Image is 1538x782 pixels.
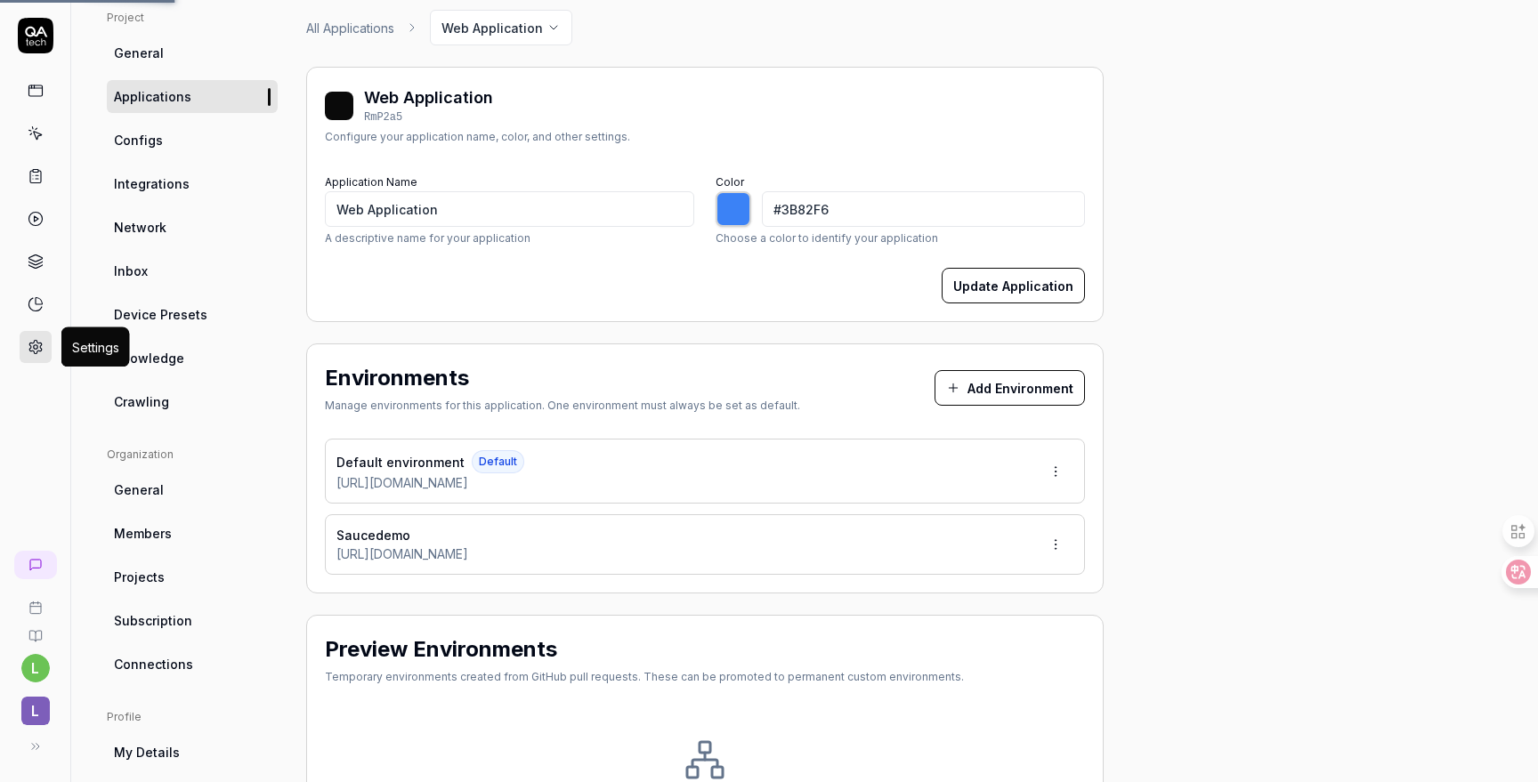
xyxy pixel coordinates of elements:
span: Network [114,218,166,237]
label: Application Name [325,175,417,189]
a: General [107,36,278,69]
button: Update Application [942,268,1085,303]
h2: Environments [325,362,469,394]
a: Applications [107,80,278,113]
a: Device Presets [107,298,278,331]
div: RmP2a5 [364,109,493,125]
a: Connections [107,648,278,681]
a: My Details [107,736,278,769]
span: Integrations [114,174,190,193]
span: Members [114,524,172,543]
span: Applications [114,87,191,106]
span: Default [472,450,524,473]
span: Configs [114,131,163,149]
a: General [107,473,278,506]
a: Subscription [107,604,278,637]
div: Web Application [364,85,493,109]
div: Organization [107,447,278,463]
a: Configs [107,124,278,157]
span: [URL][DOMAIN_NAME] [336,544,468,563]
a: Network [107,211,278,244]
a: Knowledge [107,342,278,375]
span: General [114,480,164,499]
a: Crawling [107,385,278,418]
div: Manage environments for this application. One environment must always be set as default. [325,398,800,414]
button: l [21,654,50,682]
button: Web Application [430,10,572,45]
a: Inbox [107,254,278,287]
button: Add Environment [935,370,1085,406]
span: Saucedemo [336,526,410,544]
h2: Preview Environments [325,633,557,665]
span: [URL][DOMAIN_NAME] [336,473,468,492]
div: Configure your application name, color, and other settings. [325,129,630,145]
label: Color [716,175,744,189]
p: A descriptive name for your application [325,230,694,246]
span: Device Presets [114,305,207,324]
div: Project [107,10,278,26]
span: Web Application [441,19,543,37]
div: Settings [72,338,119,357]
a: New conversation [14,551,57,579]
input: My Application [325,191,694,227]
a: All Applications [306,19,394,37]
span: Subscription [114,611,192,630]
span: Knowledge [114,349,184,367]
div: Profile [107,709,278,725]
span: Default environment [336,453,465,472]
a: Documentation [7,615,63,643]
span: General [114,44,164,62]
span: Inbox [114,262,148,280]
div: Temporary environments created from GitHub pull requests. These can be promoted to permanent cust... [325,669,964,685]
a: Book a call with us [7,586,63,615]
input: #3B82F6 [762,191,1085,227]
a: Members [107,517,278,550]
span: Crawling [114,392,169,411]
span: My Details [114,743,180,762]
span: Connections [114,655,193,673]
p: Choose a color to identify your application [716,230,1085,246]
a: Integrations [107,167,278,200]
span: Projects [114,568,165,586]
button: l [7,682,63,729]
a: Projects [107,560,278,593]
span: l [21,697,50,725]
